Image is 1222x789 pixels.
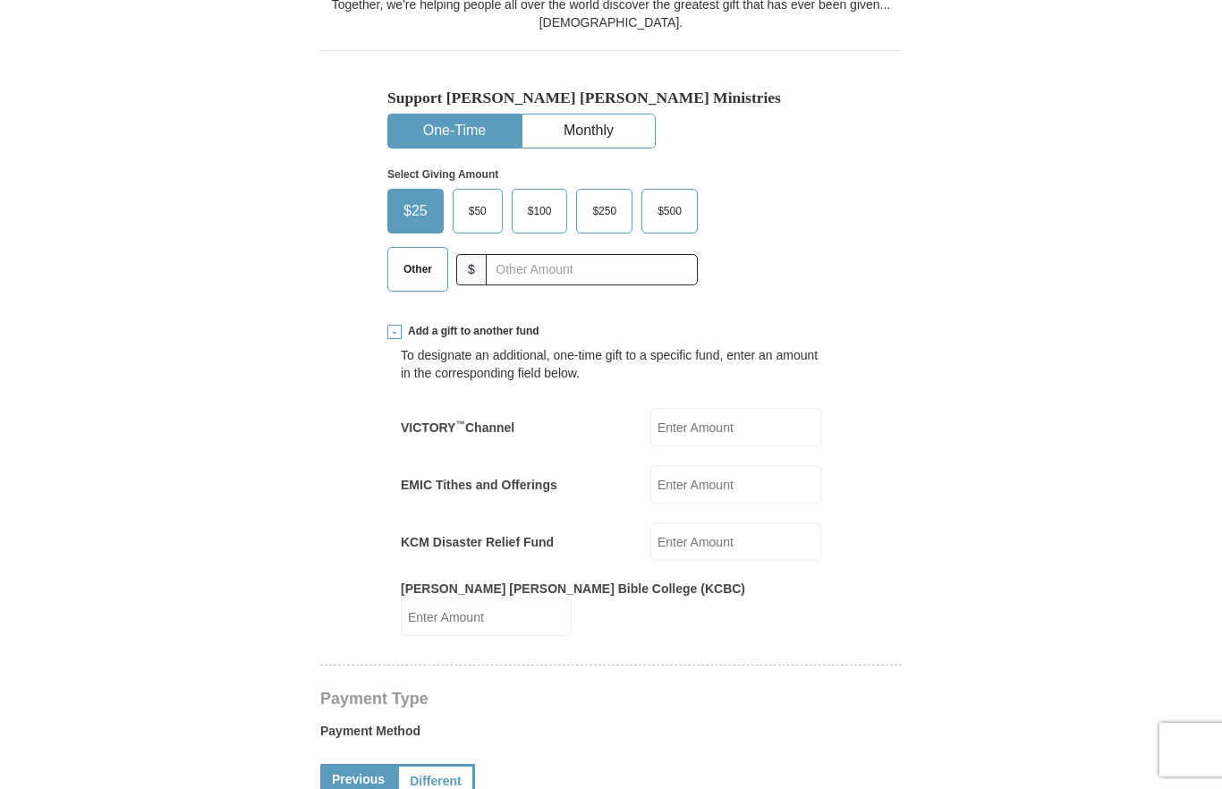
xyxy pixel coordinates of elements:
[649,198,691,225] span: $500
[401,598,572,636] input: Enter Amount
[486,254,698,285] input: Other Amount
[650,465,821,504] input: Enter Amount
[583,198,625,225] span: $250
[519,198,561,225] span: $100
[401,580,745,598] label: [PERSON_NAME] [PERSON_NAME] Bible College (KCBC)
[401,476,557,494] label: EMIC Tithes and Offerings
[388,115,521,148] button: One-Time
[455,419,465,429] sup: ™
[387,89,835,107] h5: Support [PERSON_NAME] [PERSON_NAME] Ministries
[401,346,821,382] div: To designate an additional, one-time gift to a specific fund, enter an amount in the correspondin...
[650,408,821,446] input: Enter Amount
[395,256,441,283] span: Other
[522,115,655,148] button: Monthly
[387,168,498,181] strong: Select Giving Amount
[320,722,902,749] label: Payment Method
[395,198,437,225] span: $25
[456,254,487,285] span: $
[401,533,554,551] label: KCM Disaster Relief Fund
[401,419,514,437] label: VICTORY Channel
[460,198,496,225] span: $50
[320,691,902,706] h4: Payment Type
[402,324,539,339] span: Add a gift to another fund
[650,522,821,561] input: Enter Amount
